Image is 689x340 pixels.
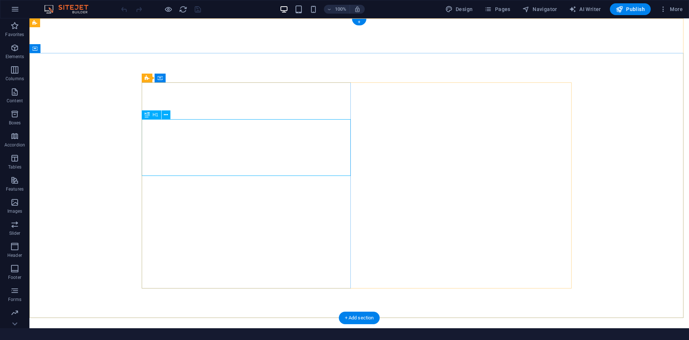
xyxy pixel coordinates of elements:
[8,164,21,170] p: Tables
[324,5,350,14] button: 100%
[6,54,24,60] p: Elements
[5,32,24,38] p: Favorites
[481,3,513,15] button: Pages
[179,5,187,14] button: reload
[442,3,476,15] button: Design
[610,3,651,15] button: Publish
[7,98,23,104] p: Content
[484,6,510,13] span: Pages
[339,312,380,324] div: + Add section
[616,6,645,13] span: Publish
[8,275,21,280] p: Footer
[442,3,476,15] div: Design (Ctrl+Alt+Y)
[179,5,187,14] i: Reload page
[660,6,683,13] span: More
[9,230,21,236] p: Slider
[519,3,560,15] button: Navigator
[7,208,22,214] p: Images
[569,6,601,13] span: AI Writer
[445,6,473,13] span: Design
[566,3,604,15] button: AI Writer
[6,76,24,82] p: Columns
[354,6,361,13] i: On resize automatically adjust zoom level to fit chosen device.
[42,5,98,14] img: Editor Logo
[6,186,24,192] p: Features
[352,19,366,25] div: +
[8,297,21,302] p: Forms
[164,5,173,14] button: Click here to leave preview mode and continue editing
[7,252,22,258] p: Header
[335,5,347,14] h6: 100%
[9,120,21,126] p: Boxes
[4,142,25,148] p: Accordion
[153,113,158,117] span: H1
[522,6,557,13] span: Navigator
[657,3,686,15] button: More
[4,319,25,325] p: Marketing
